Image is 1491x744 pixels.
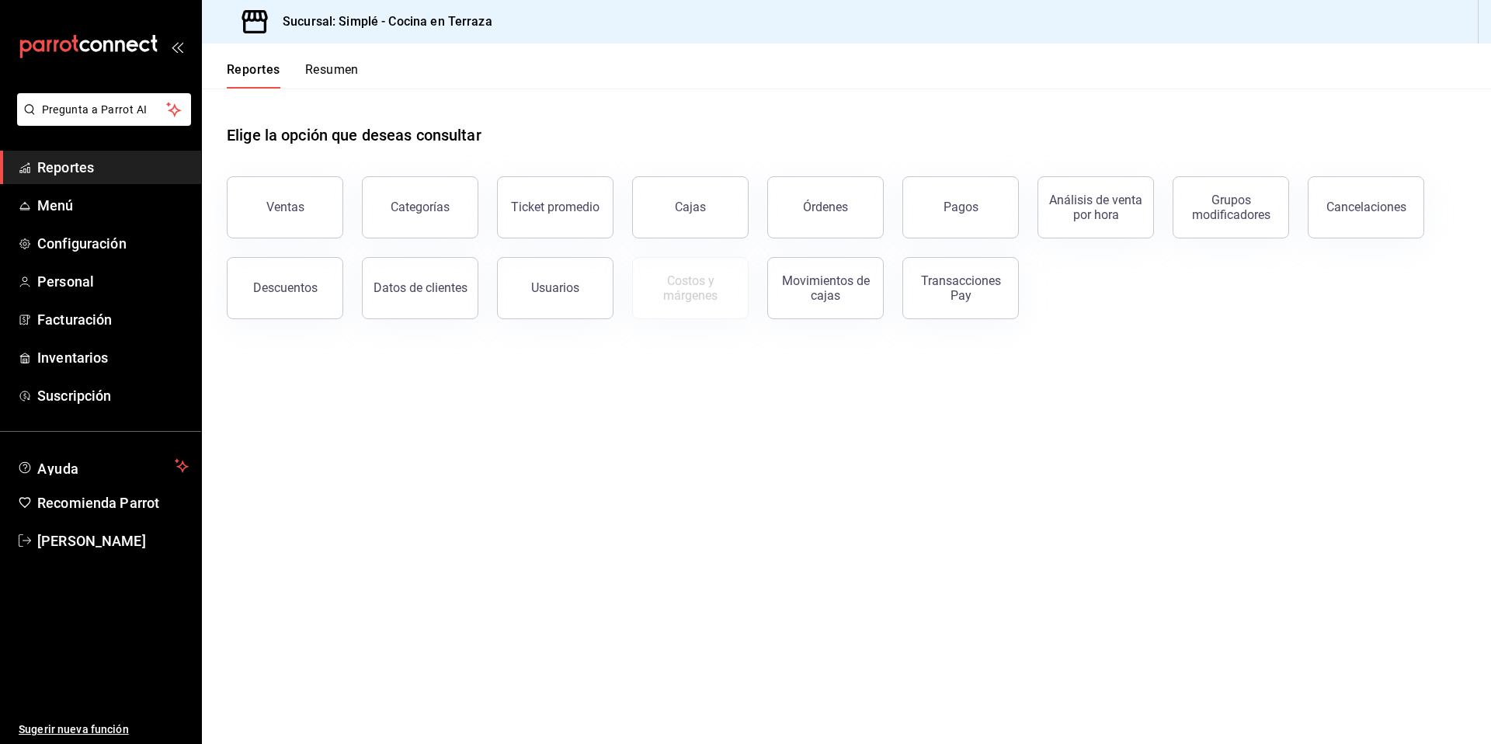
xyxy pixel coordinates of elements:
[902,257,1019,319] button: Transacciones Pay
[497,257,613,319] button: Usuarios
[171,40,183,53] button: open_drawer_menu
[270,12,492,31] h3: Sucursal: Simplé - Cocina en Terraza
[362,176,478,238] button: Categorías
[1308,176,1424,238] button: Cancelaciones
[17,93,191,126] button: Pregunta a Parrot AI
[944,200,978,214] div: Pagos
[305,62,359,89] button: Resumen
[227,62,280,89] button: Reportes
[642,273,739,303] div: Costos y márgenes
[1326,200,1406,214] div: Cancelaciones
[227,176,343,238] button: Ventas
[37,157,189,178] span: Reportes
[37,309,189,330] span: Facturación
[632,176,749,238] button: Cajas
[675,200,706,214] div: Cajas
[1173,176,1289,238] button: Grupos modificadores
[227,62,359,89] div: navigation tabs
[902,176,1019,238] button: Pagos
[42,102,167,118] span: Pregunta a Parrot AI
[632,257,749,319] button: Contrata inventarios para ver este reporte
[362,257,478,319] button: Datos de clientes
[391,200,450,214] div: Categorías
[37,195,189,216] span: Menú
[266,200,304,214] div: Ventas
[497,176,613,238] button: Ticket promedio
[803,200,848,214] div: Órdenes
[912,273,1009,303] div: Transacciones Pay
[1183,193,1279,222] div: Grupos modificadores
[253,280,318,295] div: Descuentos
[19,721,189,738] span: Sugerir nueva función
[37,530,189,551] span: [PERSON_NAME]
[37,347,189,368] span: Inventarios
[37,457,169,475] span: Ayuda
[37,271,189,292] span: Personal
[37,492,189,513] span: Recomienda Parrot
[374,280,467,295] div: Datos de clientes
[37,385,189,406] span: Suscripción
[767,176,884,238] button: Órdenes
[227,123,481,147] h1: Elige la opción que deseas consultar
[1048,193,1144,222] div: Análisis de venta por hora
[37,233,189,254] span: Configuración
[531,280,579,295] div: Usuarios
[777,273,874,303] div: Movimientos de cajas
[11,113,191,129] a: Pregunta a Parrot AI
[511,200,600,214] div: Ticket promedio
[767,257,884,319] button: Movimientos de cajas
[1037,176,1154,238] button: Análisis de venta por hora
[227,257,343,319] button: Descuentos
